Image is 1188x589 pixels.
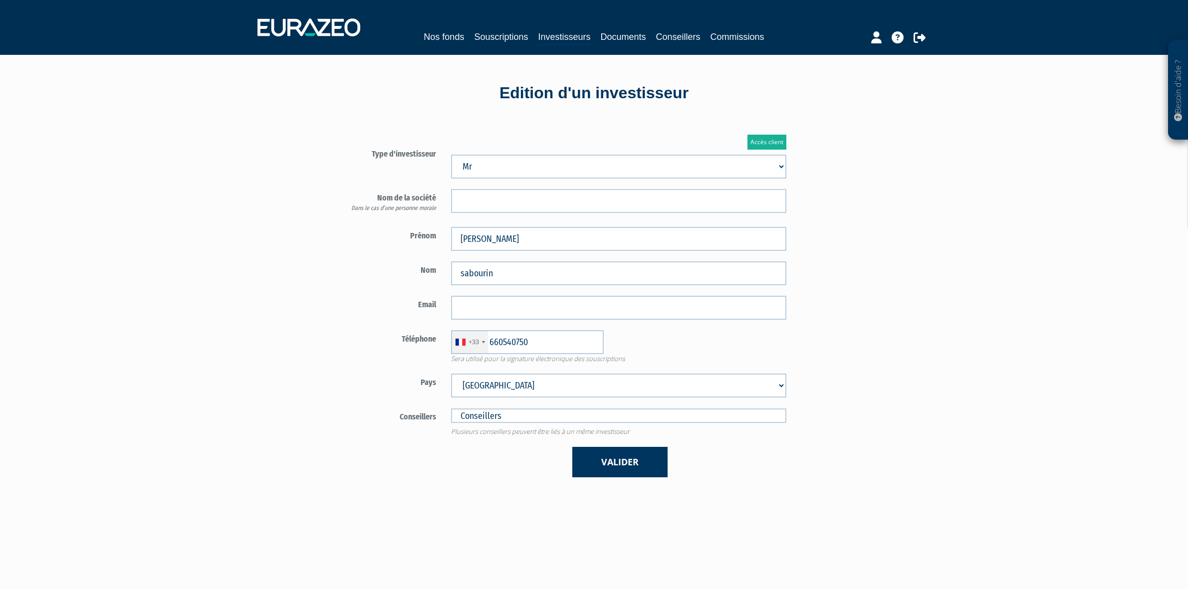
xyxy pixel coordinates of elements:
span: Plusieurs conseillers peuvent être liés à un même investisseur [444,427,794,436]
div: Dans le cas d’une personne morale [335,204,437,212]
div: Edition d'un investisseur [310,82,879,105]
a: Commissions [711,30,764,44]
a: Conseillers [656,30,701,44]
div: France: +33 [452,331,488,354]
label: Conseillers [327,408,444,423]
label: Nom [327,261,444,276]
div: +33 [469,337,479,347]
p: Besoin d'aide ? [1173,45,1184,135]
img: 1732889491-logotype_eurazeo_blanc_rvb.png [257,18,360,36]
label: Téléphone [327,330,444,345]
label: Email [327,296,444,311]
label: Type d'investisseur [327,145,444,160]
a: Documents [601,30,646,44]
label: Pays [327,374,444,389]
span: Sera utilisé pour la signature électronique des souscriptions [444,354,794,364]
label: Nom de la société [327,189,444,212]
a: Investisseurs [538,30,590,45]
a: Souscriptions [474,30,528,44]
a: Nos fonds [424,30,464,44]
label: Prénom [327,227,444,242]
button: Valider [572,447,668,477]
a: Accès client [747,135,786,150]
